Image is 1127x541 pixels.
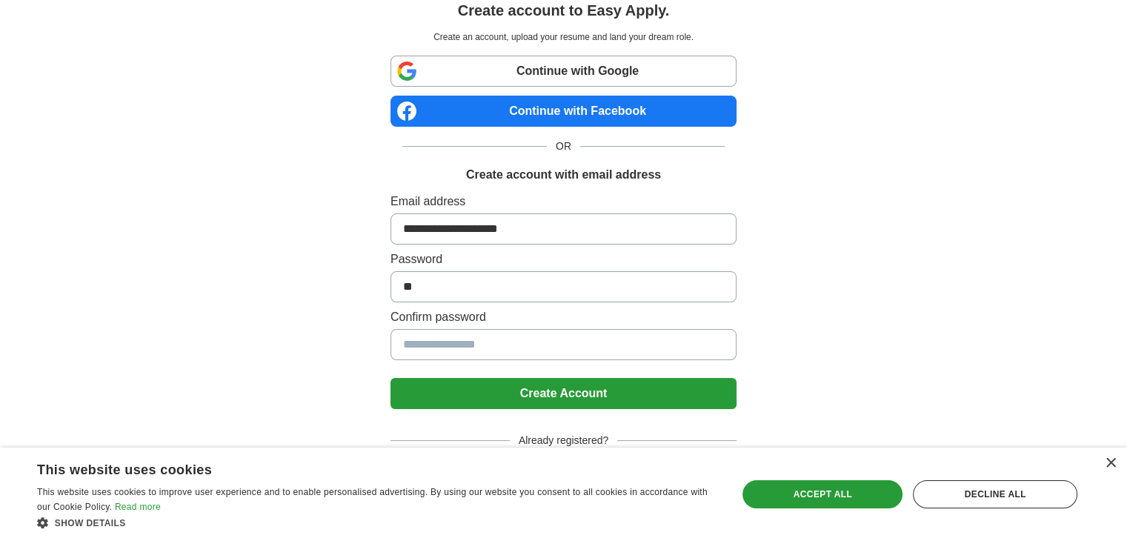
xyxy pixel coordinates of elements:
span: This website uses cookies to improve user experience and to enable personalised advertising. By u... [37,487,708,512]
p: Create an account, upload your resume and land your dream role. [393,30,734,44]
label: Email address [390,193,737,210]
div: Close [1105,458,1116,469]
div: Decline all [913,480,1077,508]
h1: Create account with email address [466,166,661,184]
span: Show details [55,518,126,528]
div: Show details [37,515,717,530]
a: Continue with Google [390,56,737,87]
a: Continue with Facebook [390,96,737,127]
button: Create Account [390,378,737,409]
label: Confirm password [390,308,737,326]
span: Already registered? [510,433,617,448]
span: OR [547,139,580,154]
label: Password [390,250,737,268]
a: Read more, opens a new window [115,502,161,512]
div: This website uses cookies [37,457,679,479]
div: Accept all [742,480,902,508]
